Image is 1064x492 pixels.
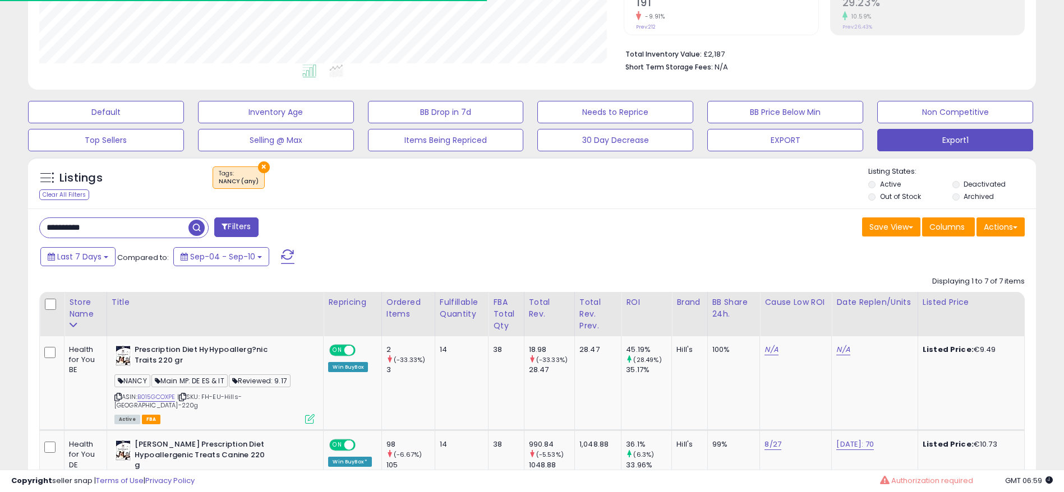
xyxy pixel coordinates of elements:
[493,345,515,355] div: 38
[836,344,850,355] a: N/A
[198,129,354,151] button: Selling @ Max
[923,345,1016,355] div: €9.49
[579,296,616,332] div: Total Rev. Prev.
[626,439,671,449] div: 36.1%
[842,24,872,30] small: Prev: 26.43%
[712,439,752,449] div: 99%
[11,475,52,486] strong: Copyright
[880,192,921,201] label: Out of Stock
[198,101,354,123] button: Inventory Age
[877,101,1033,123] button: Non Competitive
[114,392,242,409] span: | SKU: FH-EU-Hills-[GEOGRAPHIC_DATA]-220g
[135,439,271,474] b: [PERSON_NAME] Prescription Diet Hypoallergenic Treats Canine 220 g
[932,276,1025,287] div: Displaying 1 to 7 of 7 items
[977,217,1025,236] button: Actions
[636,24,656,30] small: Prev: 212
[923,439,974,449] b: Listed Price:
[28,129,184,151] button: Top Sellers
[536,355,568,364] small: (-33.33%)
[354,346,372,355] span: OFF
[135,345,271,368] b: Prescription Diet HyHypoallerg?nic Traits 220 gr
[764,439,781,450] a: 8/27
[964,179,1006,189] label: Deactivated
[626,296,667,308] div: ROI
[137,392,176,402] a: B015GCOXPE
[676,439,698,449] div: Hill's
[764,344,778,355] a: N/A
[862,217,920,236] button: Save View
[386,296,430,320] div: Ordered Items
[386,365,435,375] div: 3
[328,296,377,308] div: Repricing
[712,296,756,320] div: BB Share 24h.
[386,345,435,355] div: 2
[145,475,195,486] a: Privacy Policy
[173,247,269,266] button: Sep-04 - Sep-10
[114,345,315,423] div: ASIN:
[929,221,965,233] span: Columns
[676,345,698,355] div: Hill's
[493,439,515,449] div: 38
[922,217,975,236] button: Columns
[142,415,161,424] span: FBA
[69,296,102,320] div: Store Name
[331,440,345,450] span: ON
[69,345,98,375] div: Health for You BE
[707,101,863,123] button: BB Price Below Min
[529,365,574,375] div: 28.47
[712,345,752,355] div: 100%
[219,178,259,185] div: NANCY (any)
[579,439,612,449] div: 1,048.88
[440,439,480,449] div: 14
[394,355,425,364] small: (-33.33%)
[764,296,827,308] div: Cause Low ROI
[529,345,574,355] div: 18.98
[880,179,901,189] label: Active
[219,169,259,186] span: Tags :
[529,296,570,320] div: Total Rev.
[328,457,372,467] div: Win BuyBox *
[529,439,574,449] div: 990.84
[368,101,524,123] button: BB Drop in 7d
[868,166,1036,177] p: Listing States:
[493,296,519,332] div: FBA Total Qty
[214,217,258,237] button: Filters
[39,189,89,200] div: Clear All Filters
[328,362,368,372] div: Win BuyBox
[440,296,484,320] div: Fulfillable Quantity
[641,12,665,21] small: -9.91%
[877,129,1033,151] button: Export1
[151,374,228,387] span: Main MP: DE ES & IT
[579,345,612,355] div: 28.47
[112,296,319,308] div: Title
[114,439,132,462] img: 41u+YVPpdTL._SL40_.jpg
[836,439,874,450] a: [DATE]: 70
[114,345,132,367] img: 41u+YVPpdTL._SL40_.jpg
[386,439,435,449] div: 98
[625,49,702,59] b: Total Inventory Value:
[11,476,195,486] div: seller snap | |
[832,292,918,336] th: CSV column name: cust_attr_4_Date Replen/Units
[394,450,422,459] small: (-6.67%)
[715,62,728,72] span: N/A
[923,296,1020,308] div: Listed Price
[28,101,184,123] button: Default
[229,374,291,387] span: Reviewed: 9.17
[1005,475,1053,486] span: 2025-09-18 06:59 GMT
[836,296,913,308] div: Date Replen/Units
[537,129,693,151] button: 30 Day Decrease
[40,247,116,266] button: Last 7 Days
[440,345,480,355] div: 14
[114,415,140,424] span: All listings currently available for purchase on Amazon
[190,251,255,262] span: Sep-04 - Sep-10
[847,12,872,21] small: 10.59%
[633,355,661,364] small: (28.49%)
[331,346,345,355] span: ON
[536,450,564,459] small: (-5.53%)
[258,161,270,173] button: ×
[537,101,693,123] button: Needs to Reprice
[57,251,102,262] span: Last 7 Days
[368,129,524,151] button: Items Being Repriced
[633,450,654,459] small: (6.3%)
[114,374,150,387] span: NANCY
